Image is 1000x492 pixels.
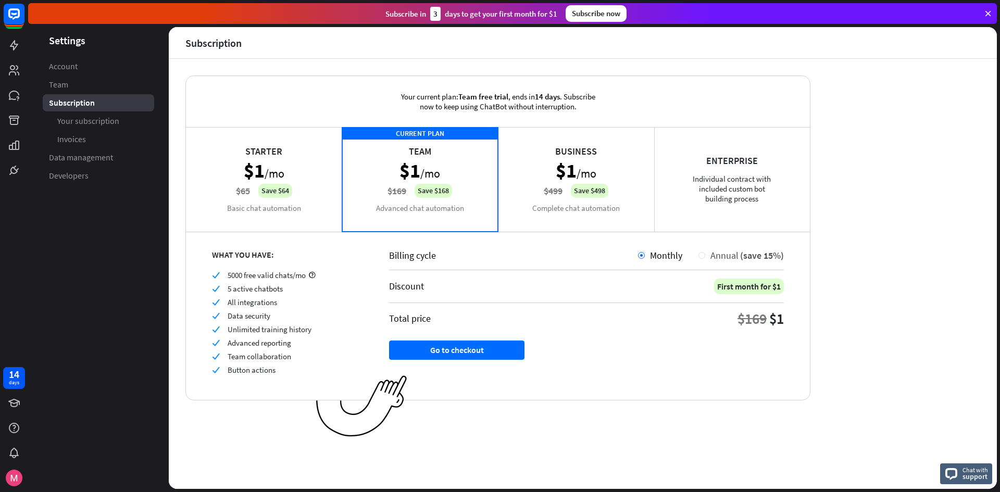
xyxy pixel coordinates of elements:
[650,249,682,261] span: Monthly
[43,149,154,166] a: Data management
[185,37,242,49] div: Subscription
[389,312,431,324] div: Total price
[43,167,154,184] a: Developers
[228,365,276,375] span: Button actions
[57,134,86,145] span: Invoices
[9,370,19,379] div: 14
[737,309,767,328] div: $169
[43,76,154,93] a: Team
[316,375,407,437] img: ec979a0a656117aaf919.png
[28,33,169,47] header: Settings
[710,249,739,261] span: Annual
[458,92,508,102] span: Team free trial
[430,7,441,21] div: 3
[228,270,306,280] span: 5000 free valid chats/mo
[566,5,627,22] div: Subscribe now
[385,7,557,21] div: Subscribe in days to get your first month for $1
[49,79,68,90] span: Team
[228,324,311,334] span: Unlimited training history
[228,297,277,307] span: All integrations
[212,312,220,320] i: check
[386,76,610,127] div: Your current plan: , ends in . Subscribe now to keep using ChatBot without interruption.
[49,170,89,181] span: Developers
[43,112,154,130] a: Your subscription
[769,309,784,328] div: $1
[212,249,363,260] div: WHAT YOU HAVE:
[49,97,95,108] span: Subscription
[228,311,270,321] span: Data security
[228,284,283,294] span: 5 active chatbots
[49,152,113,163] span: Data management
[49,61,78,72] span: Account
[212,339,220,347] i: check
[963,465,988,475] span: Chat with
[228,338,291,348] span: Advanced reporting
[228,351,291,361] span: Team collaboration
[212,298,220,306] i: check
[212,285,220,293] i: check
[740,249,784,261] span: (save 15%)
[212,352,220,360] i: check
[714,279,784,294] div: First month for $1
[43,58,154,75] a: Account
[963,472,988,481] span: support
[9,379,19,386] div: days
[212,366,220,374] i: check
[535,92,560,102] span: 14 days
[57,116,119,127] span: Your subscription
[43,131,154,148] a: Invoices
[212,325,220,333] i: check
[389,249,638,261] div: Billing cycle
[8,4,40,35] button: Open LiveChat chat widget
[389,280,424,292] div: Discount
[389,340,524,360] button: Go to checkout
[3,367,25,389] a: 14 days
[212,271,220,279] i: check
